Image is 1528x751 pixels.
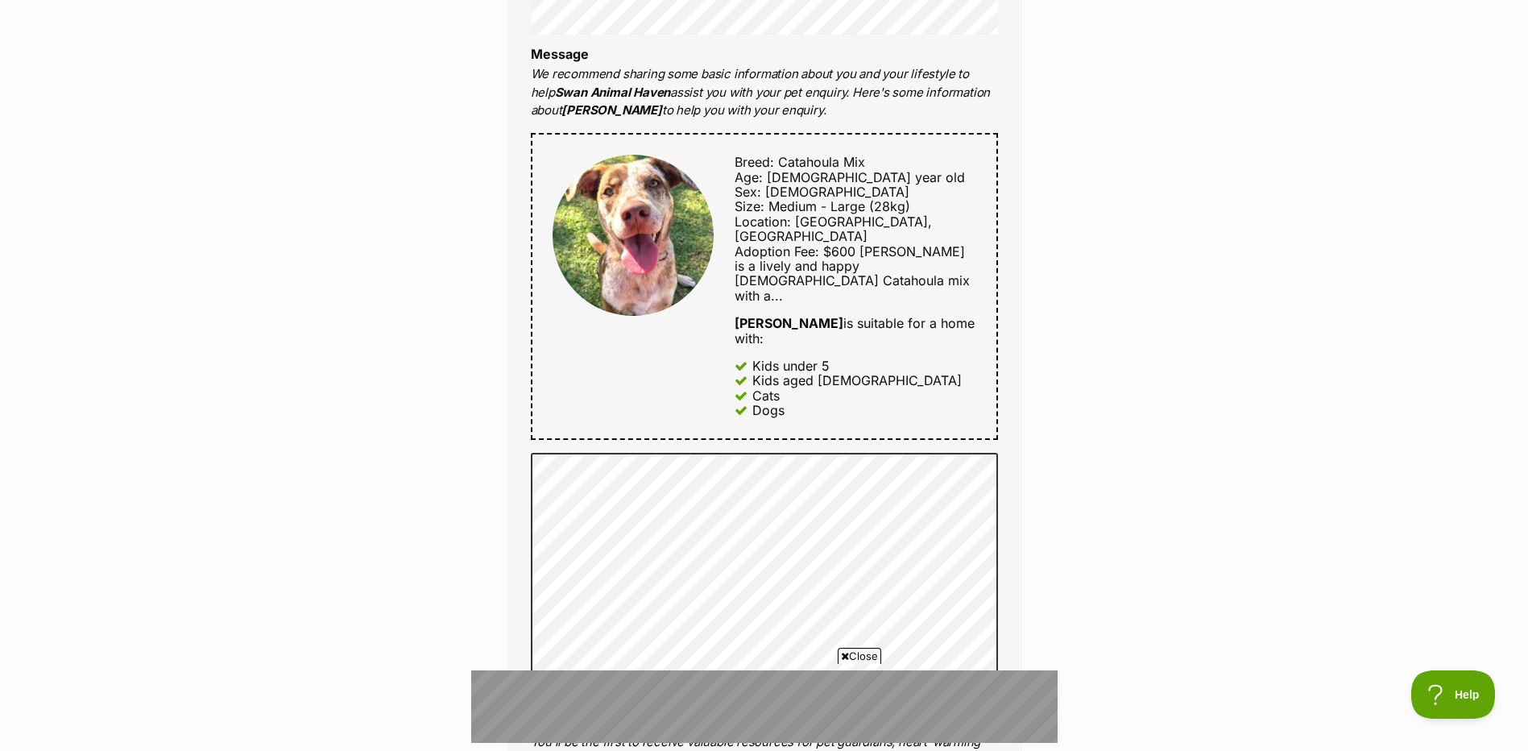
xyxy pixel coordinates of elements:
iframe: Advertisement [471,670,1058,743]
strong: [PERSON_NAME] [735,315,843,331]
div: Dogs [752,403,785,417]
div: Kids aged [DEMOGRAPHIC_DATA] [752,373,962,388]
label: Message [531,46,589,62]
div: Cats [752,388,780,403]
span: Close [838,648,881,664]
strong: Swan Animal Haven [555,85,670,100]
p: We recommend sharing some basic information about you and your lifestyle to help assist you with ... [531,65,998,120]
div: is suitable for a home with: [735,316,975,346]
div: Kids under 5 [752,359,830,373]
iframe: Help Scout Beacon - Open [1411,670,1496,719]
span: Breed: Catahoula Mix Age: [DEMOGRAPHIC_DATA] year old Sex: [DEMOGRAPHIC_DATA] Size: Medium - Larg... [735,154,965,259]
img: Maggie [553,155,714,316]
span: [PERSON_NAME] is a lively and happy [DEMOGRAPHIC_DATA] Catahoula mix with a... [735,243,970,304]
strong: [PERSON_NAME] [561,102,661,118]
